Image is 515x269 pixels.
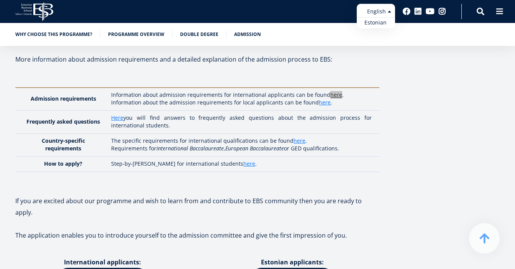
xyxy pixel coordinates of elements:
[111,114,123,122] a: Here
[108,31,164,38] a: Programme overview
[64,258,141,266] strong: International applicants:
[9,106,85,113] span: MA in International Management
[31,95,96,102] strong: Admission requirements
[294,137,305,145] a: here
[111,145,372,152] p: Requirements for , or GED qualifications.
[107,111,379,134] td: you will find answers to frequently asked questions about the admission process for international...
[261,258,324,266] strong: Estonian applicants:
[414,8,422,15] a: Linkedin
[111,99,372,106] p: Information about the admission requirements for local applicants can be found .
[111,160,372,168] p: Step-by-[PERSON_NAME] for international students .
[357,17,395,28] a: Estonian
[44,160,82,167] strong: How to apply?
[111,137,372,145] p: The specific requirements for international qualifications can be found .
[156,145,224,152] em: International Baccalaureate
[15,195,379,218] p: If you are excited about our programme and wish to learn from and contribute to EBS community the...
[234,31,261,38] a: Admission
[438,8,446,15] a: Instagram
[15,54,379,65] p: More information about admission requirements and a detailed explanation of the admission process...
[15,230,379,241] p: The application enables you to introduce yourself to the admission committee and give the first i...
[225,145,284,152] em: European Baccalaureate
[42,137,85,152] strong: Country-specific requirements
[111,91,372,99] p: Information about admission requirements for international applicants can be found .
[319,99,331,106] a: here
[26,118,100,125] strong: Frequently asked questions
[2,107,7,112] input: MA in International Management
[15,31,92,38] a: Why choose this programme?
[15,34,379,46] h3: Admission
[426,8,435,15] a: Youtube
[243,160,255,168] a: here
[330,91,342,99] a: here
[179,0,203,7] span: Last Name
[180,31,218,38] a: Double Degree
[403,8,410,15] a: Facebook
